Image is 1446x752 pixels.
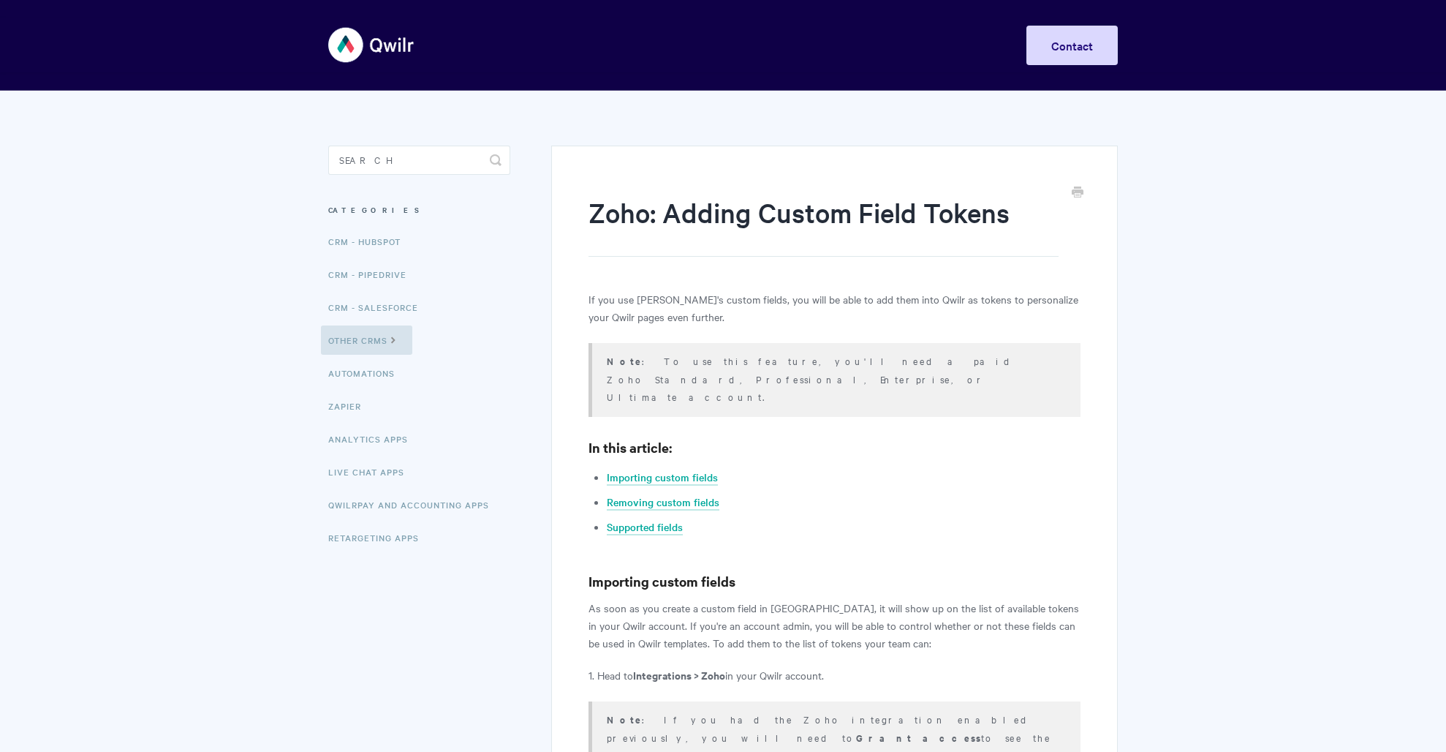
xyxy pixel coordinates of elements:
b: Note [607,712,642,726]
a: Supported fields [607,519,683,535]
h3: Categories [328,197,510,223]
a: Removing custom fields [607,495,719,511]
a: CRM - Salesforce [328,293,429,322]
a: Automations [328,358,406,388]
a: Analytics Apps [328,424,419,454]
strong: Grant access [856,731,981,745]
a: Importing custom fields [607,470,718,486]
input: Search [328,146,510,175]
a: Zapier [328,391,372,421]
a: Retargeting Apps [328,523,430,552]
a: CRM - Pipedrive [328,260,417,289]
p: : To use this feature, you'll need a paid Zoho Standard, Professional, Enterprise, or Ultimate ac... [607,352,1062,405]
p: 1. Head to in your Qwilr account. [588,666,1080,684]
strong: Integrations > Zoho [633,667,725,683]
p: If you use [PERSON_NAME]'s custom fields, you will be able to add them into Qwilr as tokens to pe... [588,290,1080,326]
a: CRM - HubSpot [328,227,412,256]
a: Contact [1026,26,1118,65]
b: Note [607,354,642,368]
p: As soon as you create a custom field in [GEOGRAPHIC_DATA], it will show up on the list of availab... [588,599,1080,652]
h3: In this article: [588,437,1080,458]
a: Other CRMs [321,326,412,355]
a: Print this Article [1072,185,1083,201]
h3: Importing custom fields [588,571,1080,592]
img: Qwilr Help Center [328,18,415,72]
a: QwilrPay and Accounting Apps [328,490,500,519]
h1: Zoho: Adding Custom Field Tokens [588,194,1059,257]
a: Live Chat Apps [328,457,415,486]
